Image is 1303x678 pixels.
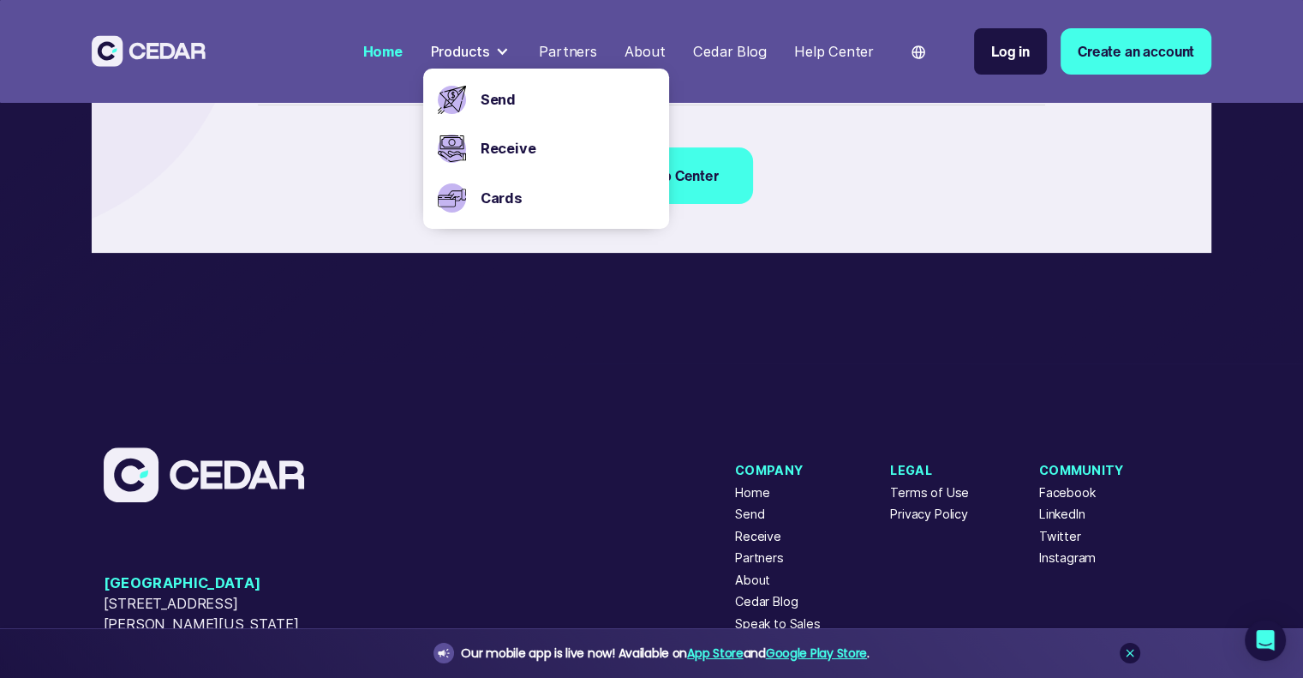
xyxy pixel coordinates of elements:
a: Cedar Blog [735,592,798,610]
div: Help Center [794,41,874,63]
div: Partners [539,41,597,63]
a: Create an account [1061,28,1211,75]
a: Send [481,89,655,111]
div: Home [363,41,403,63]
a: Twitter [1039,527,1081,545]
div: Our mobile app is live now! Available on and . [461,643,869,664]
a: Speak to Sales [735,615,820,633]
div: Legal [890,461,969,479]
a: Help Center [787,33,881,71]
a: Privacy Policy [890,505,967,523]
div: Open Intercom Messenger [1245,620,1286,661]
div: Company [735,461,820,479]
a: Cards [481,188,655,209]
a: Facebook [1039,483,1096,501]
a: Partners [735,549,784,567]
a: Receive [735,527,781,545]
div: Community [1039,461,1124,479]
nav: Products [423,69,669,229]
a: Receive [481,138,655,159]
a: About [618,33,672,71]
img: announcement [437,646,451,660]
div: Log in [991,41,1030,63]
a: Cedar Blog [686,33,774,71]
a: Google Play Store [766,645,867,662]
a: Send [735,505,764,523]
span: [STREET_ADDRESS][PERSON_NAME][US_STATE] [104,593,322,635]
div: About [625,41,665,63]
div: Cedar Blog [693,41,766,63]
a: Home [735,483,769,501]
a: Log in [974,28,1047,75]
div: Products [430,41,490,63]
a: About [735,571,770,589]
a: Terms of Use [890,483,969,501]
a: Home [356,33,409,71]
a: Instagram [1039,549,1096,567]
span: [GEOGRAPHIC_DATA] [104,573,322,593]
a: Partners [532,33,604,71]
div: Products [423,34,517,69]
a: LinkedIn [1039,505,1085,523]
img: world icon [912,45,925,59]
a: App Store [687,645,743,662]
